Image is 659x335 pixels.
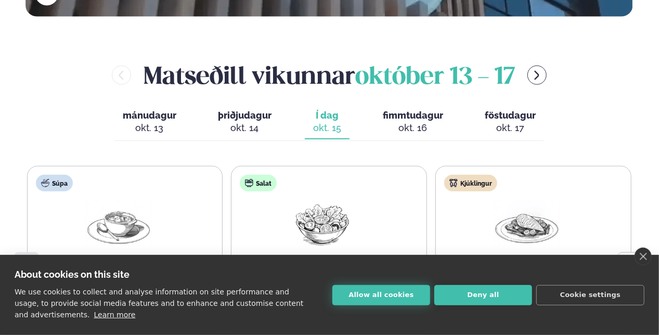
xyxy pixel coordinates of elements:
span: Í dag [313,109,341,122]
button: menu-btn-left [112,66,131,85]
button: Allow all cookies [332,285,430,305]
img: salad.svg [245,179,253,187]
div: okt. 14 [218,122,272,134]
button: Deny all [434,285,532,305]
button: þriðjudagur okt. 14 [210,105,280,139]
div: Kjúklingur [444,175,497,191]
img: soup.svg [41,179,49,187]
h2: Matseðill vikunnar [144,58,515,92]
img: Soup.png [85,200,152,248]
strong: About cookies on this site [15,269,130,280]
button: menu-btn-right [527,66,547,85]
a: Learn more [94,311,136,319]
span: október 13 - 17 [355,66,515,89]
span: þriðjudagur [218,110,272,121]
img: Salad.png [289,200,356,248]
div: Salat [240,175,277,191]
button: föstudagur okt. 17 [476,105,544,139]
button: mánudagur okt. 13 [114,105,185,139]
button: fimmtudagur okt. 16 [374,105,451,139]
div: Súpa [36,175,73,191]
img: Chicken-breast.png [494,200,560,248]
div: okt. 15 [313,122,341,134]
button: Cookie settings [536,285,644,305]
p: We use cookies to collect and analyse information on site performance and usage, to provide socia... [15,288,303,319]
span: mánudagur [123,110,176,121]
span: fimmtudagur [383,110,443,121]
div: okt. 17 [485,122,536,134]
div: okt. 13 [123,122,176,134]
div: okt. 16 [383,122,443,134]
button: Í dag okt. 15 [305,105,350,139]
span: föstudagur [485,110,536,121]
img: chicken.svg [449,179,458,187]
a: close [635,248,652,265]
